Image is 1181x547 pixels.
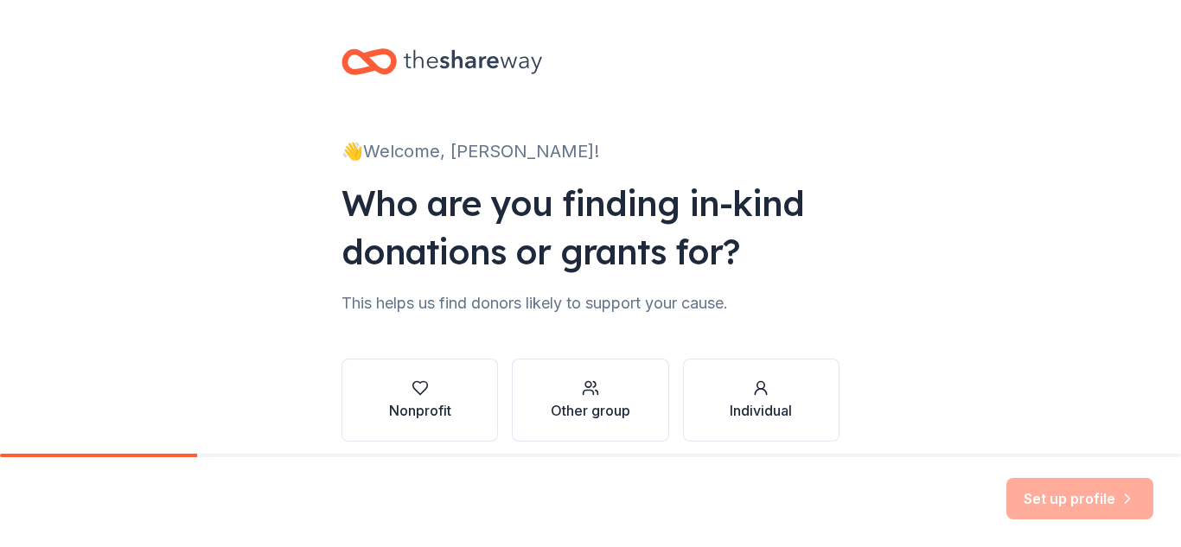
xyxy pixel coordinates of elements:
button: Nonprofit [342,359,498,442]
div: Nonprofit [389,400,451,421]
div: 👋 Welcome, [PERSON_NAME]! [342,137,839,165]
div: This helps us find donors likely to support your cause. [342,289,839,317]
button: Other group [512,359,668,442]
div: Who are you finding in-kind donations or grants for? [342,179,839,276]
div: Other group [551,400,630,421]
button: Individual [683,359,839,442]
div: Individual [730,400,792,421]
